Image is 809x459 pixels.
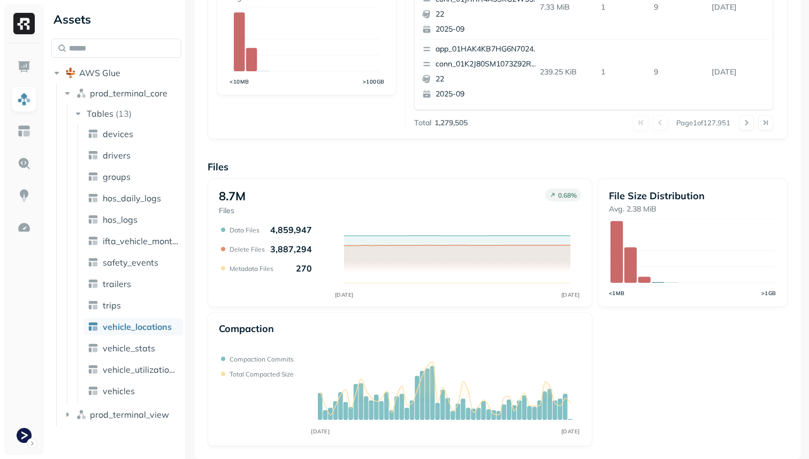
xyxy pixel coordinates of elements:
img: table [88,364,98,375]
span: vehicle_stats [103,343,155,353]
span: Tables [87,108,113,119]
img: table [88,300,98,311]
span: prod_terminal_core [90,88,167,99]
img: table [88,257,98,268]
p: Data Files [230,226,260,234]
img: table [88,279,98,289]
p: 22 [436,9,539,20]
p: ( 13 ) [116,108,132,119]
img: Ryft [13,13,35,34]
span: drivers [103,150,131,161]
span: trips [103,300,121,311]
p: 1 [597,63,650,81]
p: 22 [436,74,539,85]
img: table [88,386,98,396]
p: 270 [296,263,312,274]
img: Optimization [17,221,31,235]
p: Files [208,161,788,173]
span: groups [103,171,131,182]
button: Tables(13) [73,105,182,122]
p: Total compacted size [230,370,294,378]
p: Avg. 2.38 MiB [609,204,776,214]
a: drivers [83,147,183,164]
p: Metadata Files [230,265,273,273]
p: Files [219,206,246,216]
tspan: [DATE] [334,291,353,298]
p: 4,859,947 [270,224,312,235]
span: devices [103,129,133,139]
img: Insights [17,189,31,202]
span: vehicle_utilization_day [103,364,179,375]
a: vehicle_locations [83,318,183,335]
p: 9 [650,63,707,81]
span: prod_terminal_view [90,409,169,420]
img: Dashboard [17,60,31,74]
span: vehicles [103,386,135,396]
tspan: >1GB [761,290,776,296]
span: vehicle_locations [103,321,172,332]
p: Page 1 of 127,951 [676,118,730,127]
img: namespace [76,88,87,99]
p: 3,887,294 [270,244,312,254]
p: Compaction [219,322,274,335]
button: app_01HAK4KB7HG6N7024210G3S8D5conn_01K2J80SM1073Z92R7E8GSVA32222025-09 [418,40,544,104]
a: trailers [83,275,183,292]
p: Compaction commits [230,355,294,363]
a: vehicle_stats [83,340,183,357]
tspan: [DATE] [561,428,580,435]
p: File Size Distribution [609,190,776,202]
p: 8.7M [219,189,246,204]
p: 1,279,505 [434,118,468,128]
p: 2025-09 [436,89,539,100]
span: hos_logs [103,214,138,225]
tspan: <1MB [609,290,625,296]
img: Assets [17,92,31,106]
a: safety_events [83,254,183,271]
a: trips [83,297,183,314]
img: table [88,129,98,139]
button: prod_terminal_view [62,406,182,423]
img: namespace [76,409,87,420]
img: table [88,171,98,182]
img: Query Explorer [17,156,31,170]
div: Assets [51,11,181,28]
img: Terminal [17,428,32,443]
a: ifta_vehicle_months [83,232,183,250]
tspan: >100GB [363,78,385,85]
p: 0.68 % [558,191,577,199]
span: ifta_vehicle_months [103,236,179,246]
img: table [88,150,98,161]
img: Asset Explorer [17,124,31,138]
span: trailers [103,279,131,289]
p: Sep 25, 2025 [707,63,769,81]
tspan: [DATE] [311,428,330,435]
img: table [88,214,98,225]
p: Delete Files [230,245,265,253]
a: devices [83,125,183,142]
a: groups [83,168,183,185]
a: vehicles [83,382,183,400]
img: table [88,321,98,332]
button: prod_terminal_core [62,85,182,102]
tspan: [DATE] [561,291,579,298]
button: app_01HBCYS2R68VCTW71ARV53PDJCconn_01JDMATKYSMAGQ1AS2X4MN367P122025-09 [418,104,544,169]
a: hos_logs [83,211,183,228]
tspan: <10MB [230,78,249,85]
a: hos_daily_logs [83,190,183,207]
a: vehicle_utilization_day [83,361,183,378]
img: table [88,343,98,353]
img: table [88,236,98,246]
img: table [88,193,98,204]
p: Total [414,118,431,128]
p: app_01HAK4KB7HG6N7024210G3S8D5 [436,44,539,55]
button: AWS Glue [51,64,181,81]
img: root [65,67,76,78]
p: 239.25 KiB [536,63,597,81]
span: safety_events [103,257,158,268]
p: conn_01K2J80SM1073Z92R7E8GSVA32 [436,59,539,70]
p: 2025-09 [436,24,539,35]
span: AWS Glue [79,67,120,78]
span: hos_daily_logs [103,193,161,204]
